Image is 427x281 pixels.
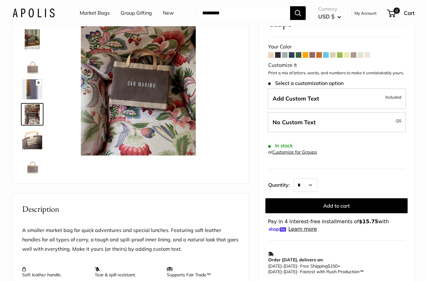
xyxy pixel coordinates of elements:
[268,263,402,274] p: - Free Shipping +
[21,128,43,150] a: Petite Market Bag in Deep Taupe
[268,88,406,109] label: Add Custom Text
[22,154,42,174] img: Petite Market Bag in Deep Taupe
[268,42,405,52] div: Your Color
[282,263,284,269] span: -
[197,6,290,20] input: Search...
[268,269,282,274] span: [DATE]
[385,93,401,101] span: Included
[284,269,297,274] span: [DATE]
[268,148,317,156] div: or
[22,129,42,149] img: Petite Market Bag in Deep Taupe
[22,226,239,254] p: A smaller market bag for quick adventures and special lunches. Featuring soft leather handles for...
[22,79,42,99] img: Petite Market Bag in Deep Taupe
[396,118,401,123] span: $5
[328,263,338,269] span: $150
[268,70,405,76] p: Print a mix of letters, words, and numbers to make it unmistakably yours.
[354,9,377,17] a: My Account
[268,263,282,269] span: [DATE]
[404,10,414,16] span: Cart
[21,28,43,51] a: Petite Market Bag in Deep Taupe
[394,7,400,14] span: 0
[80,8,110,18] a: Market Bags
[63,4,214,155] img: Petite Market Bag in Deep Taupe
[22,29,42,49] img: Petite Market Bag in Deep Taupe
[272,149,317,155] a: Customize for Groups
[273,95,319,102] span: Add Custom Text
[268,6,382,29] span: Petite Market Bag in Deep Taupe
[21,53,43,76] a: Petite Market Bag in Deep Taupe
[167,266,233,278] p: Supports Fair Trade™
[13,8,55,17] img: Apolis
[268,61,405,70] div: Customize It
[268,112,406,133] label: Leave Blank
[282,269,284,274] span: -
[95,266,161,278] p: Tear & spill resistant.
[388,8,414,18] a: 0 Cart
[21,153,43,175] a: Petite Market Bag in Deep Taupe
[21,103,43,126] a: Petite Market Bag in Deep Taupe
[22,203,239,215] h2: Description
[121,8,152,18] a: Group Gifting
[21,78,43,101] a: Petite Market Bag in Deep Taupe
[163,8,174,18] a: New
[22,266,88,278] p: Soft leather handle.
[265,198,408,213] button: Add to cart
[318,5,341,13] span: Currency
[318,12,341,22] button: USD $
[284,263,297,269] span: [DATE]
[268,257,323,263] strong: Order [DATE], delivers on:
[318,13,334,20] span: USD $
[268,176,294,192] label: Quantity:
[394,117,401,125] span: -
[22,104,42,124] img: Petite Market Bag in Deep Taupe
[22,54,42,74] img: Petite Market Bag in Deep Taupe
[273,119,316,126] span: No Custom Text
[268,143,293,149] span: In stock
[268,80,344,86] span: Select a customization option
[290,6,306,20] button: Search
[268,269,364,274] span: - Fastest with Rush Production™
